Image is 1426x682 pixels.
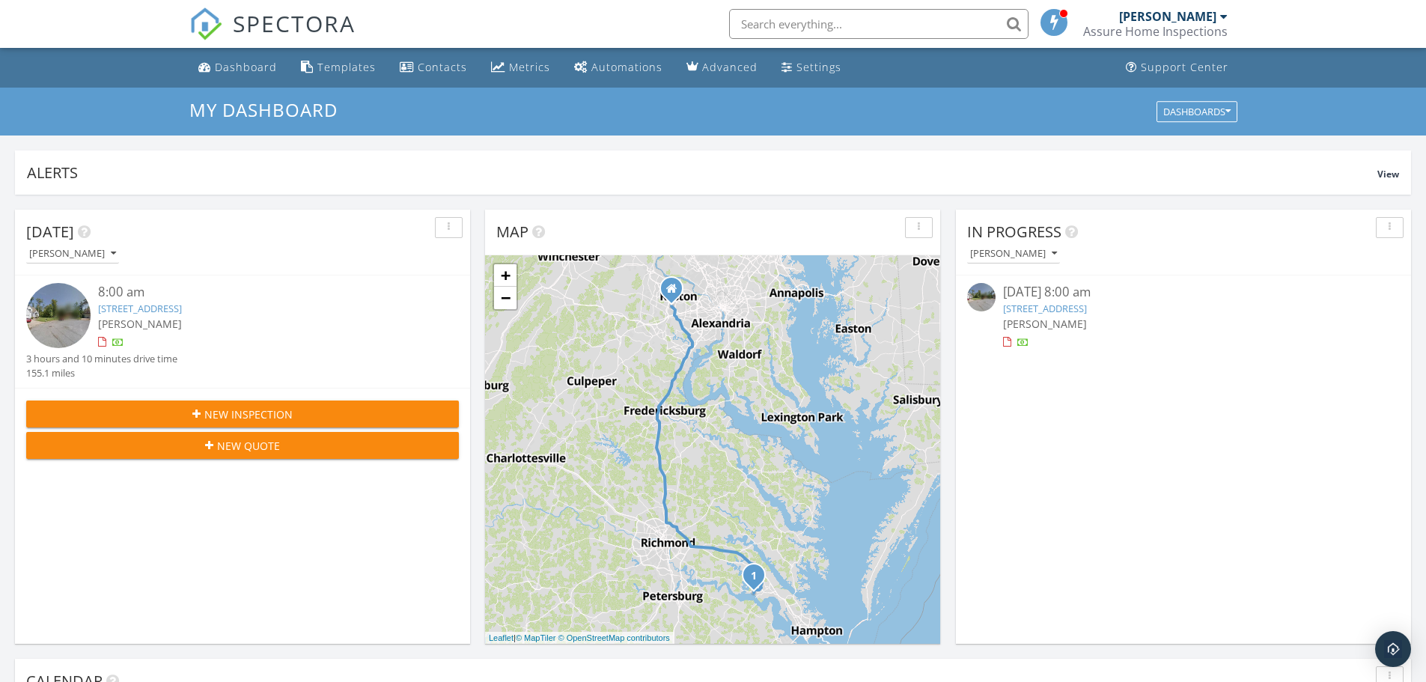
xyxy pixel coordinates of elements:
[751,571,757,582] i: 1
[26,432,459,459] button: New Quote
[29,249,116,259] div: [PERSON_NAME]
[1120,54,1234,82] a: Support Center
[27,162,1377,183] div: Alerts
[26,366,177,380] div: 155.1 miles
[1375,631,1411,667] div: Open Intercom Messenger
[192,54,283,82] a: Dashboard
[98,283,423,302] div: 8:00 am
[1163,106,1231,117] div: Dashboards
[970,249,1057,259] div: [PERSON_NAME]
[591,60,662,74] div: Automations
[418,60,467,74] div: Contacts
[776,54,847,82] a: Settings
[317,60,376,74] div: Templates
[967,244,1060,264] button: [PERSON_NAME]
[489,633,514,642] a: Leaflet
[189,97,338,122] span: My Dashboard
[729,9,1029,39] input: Search everything...
[702,60,758,74] div: Advanced
[496,222,528,242] span: Map
[568,54,668,82] a: Automations (Basic)
[26,283,459,380] a: 8:00 am [STREET_ADDRESS] [PERSON_NAME] 3 hours and 10 minutes drive time 155.1 miles
[26,401,459,427] button: New Inspection
[516,633,556,642] a: © MapTiler
[485,632,674,645] div: |
[26,222,74,242] span: [DATE]
[485,54,556,82] a: Metrics
[558,633,670,642] a: © OpenStreetMap contributors
[394,54,473,82] a: Contacts
[1141,60,1228,74] div: Support Center
[1157,101,1237,122] button: Dashboards
[233,7,356,39] span: SPECTORA
[967,283,1400,350] a: [DATE] 8:00 am [STREET_ADDRESS] [PERSON_NAME]
[967,222,1061,242] span: In Progress
[494,287,517,309] a: Zoom out
[1083,24,1228,39] div: Assure Home Inspections
[1003,283,1364,302] div: [DATE] 8:00 am
[1119,9,1216,24] div: [PERSON_NAME]
[509,60,550,74] div: Metrics
[26,244,119,264] button: [PERSON_NAME]
[98,302,182,315] a: [STREET_ADDRESS]
[98,317,182,331] span: [PERSON_NAME]
[217,438,280,454] span: New Quote
[295,54,382,82] a: Templates
[26,283,91,347] img: streetview
[1377,168,1399,180] span: View
[26,352,177,366] div: 3 hours and 10 minutes drive time
[671,288,680,297] div: 3423 Hidden Meadow Dr, Fairfax VA 22033
[1003,317,1087,331] span: [PERSON_NAME]
[189,7,222,40] img: The Best Home Inspection Software - Spectora
[796,60,841,74] div: Settings
[494,264,517,287] a: Zoom in
[967,283,996,311] img: streetview
[680,54,764,82] a: Advanced
[1003,302,1087,315] a: [STREET_ADDRESS]
[204,407,293,422] span: New Inspection
[189,20,356,52] a: SPECTORA
[754,575,763,584] div: 3412 N Chase, Williamsburg, VA 23185
[215,60,277,74] div: Dashboard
